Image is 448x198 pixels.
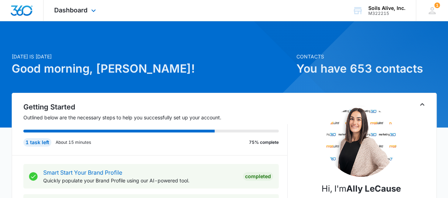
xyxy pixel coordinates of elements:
[54,6,87,14] span: Dashboard
[434,2,440,8] div: notifications count
[368,11,406,16] div: account id
[12,60,292,77] h1: Good morning, [PERSON_NAME]!
[43,177,237,184] p: Quickly populate your Brand Profile using our AI-powered tool.
[23,138,51,147] div: 1 task left
[56,139,91,146] p: About 15 minutes
[418,100,426,109] button: Toggle Collapse
[12,53,292,60] p: [DATE] is [DATE]
[249,139,279,146] p: 75% complete
[296,53,437,60] p: Contacts
[368,5,406,11] div: account name
[43,169,122,176] a: Smart Start Your Brand Profile
[23,102,288,112] h2: Getting Started
[243,172,273,181] div: Completed
[326,106,397,177] img: Ally LeCause
[23,114,288,121] p: Outlined below are the necessary steps to help you successfully set up your account.
[296,60,437,77] h1: You have 653 contacts
[322,182,401,195] p: Hi, I'm
[434,2,440,8] span: 1
[346,183,401,194] strong: Ally LeCause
